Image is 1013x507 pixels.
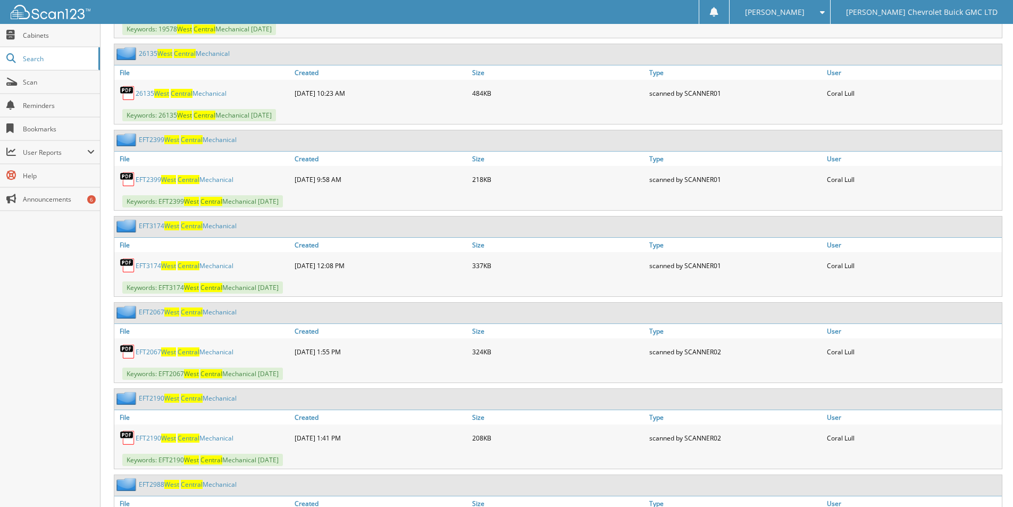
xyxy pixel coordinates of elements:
span: Central [178,347,199,356]
a: Size [470,410,647,425]
span: Cabinets [23,31,95,40]
a: EFT2067West CentralMechanical [136,347,233,356]
span: Bookmarks [23,124,95,134]
span: Central [174,49,196,58]
span: Reminders [23,101,95,110]
img: folder2.png [116,133,139,146]
div: 484KB [470,82,647,104]
span: West [177,111,192,120]
span: West [184,455,199,464]
span: Central [178,434,199,443]
a: 26135West CentralMechanical [139,49,230,58]
a: File [114,152,292,166]
a: EFT2988West CentralMechanical [139,480,237,489]
img: folder2.png [116,47,139,60]
img: folder2.png [116,392,139,405]
span: Central [200,283,222,292]
img: PDF.png [120,171,136,187]
a: User [824,65,1002,80]
img: PDF.png [120,85,136,101]
span: West [184,197,199,206]
a: Created [292,410,470,425]
div: [DATE] 1:55 PM [292,341,470,362]
div: 337KB [470,255,647,276]
span: Central [178,175,199,184]
a: 26135West CentralMechanical [136,89,227,98]
div: Coral Lull [824,169,1002,190]
a: Size [470,152,647,166]
div: scanned by SCANNER02 [647,341,824,362]
a: File [114,410,292,425]
div: scanned by SCANNER01 [647,82,824,104]
span: [PERSON_NAME] [745,9,805,15]
a: Type [647,65,824,80]
div: 324KB [470,341,647,362]
a: EFT2399West CentralMechanical [136,175,233,184]
span: Announcements [23,195,95,204]
div: 208KB [470,427,647,448]
span: Central [181,135,203,144]
span: West [184,369,199,378]
span: Central [200,369,222,378]
span: Keywords: 19578 Mechanical [DATE] [122,23,276,35]
div: Coral Lull [824,427,1002,448]
span: Central [181,480,203,489]
a: EFT2067West CentralMechanical [139,307,237,317]
img: folder2.png [116,219,139,232]
img: folder2.png [116,305,139,319]
span: User Reports [23,148,87,157]
img: PDF.png [120,344,136,360]
span: West [164,307,179,317]
span: West [157,49,172,58]
iframe: Chat Widget [960,456,1013,507]
div: 218KB [470,169,647,190]
a: Created [292,65,470,80]
span: Central [200,455,222,464]
a: EFT2399West CentralMechanical [139,135,237,144]
img: scan123-logo-white.svg [11,5,90,19]
span: West [161,261,176,270]
a: User [824,152,1002,166]
a: File [114,324,292,338]
div: Coral Lull [824,82,1002,104]
a: User [824,410,1002,425]
span: Help [23,171,95,180]
span: West [184,283,199,292]
span: Search [23,54,93,63]
a: EFT3174West CentralMechanical [139,221,237,230]
a: User [824,238,1002,252]
span: Central [181,307,203,317]
span: Central [178,261,199,270]
a: File [114,65,292,80]
span: Central [194,24,215,34]
span: Keywords: EFT2067 Mechanical [DATE] [122,368,283,380]
span: West [161,434,176,443]
span: Central [200,197,222,206]
span: Central [181,221,203,230]
span: West [161,347,176,356]
div: 6 [87,195,96,204]
span: West [164,480,179,489]
span: Keywords: EFT2399 Mechanical [DATE] [122,195,283,207]
a: EFT3174West CentralMechanical [136,261,233,270]
a: User [824,324,1002,338]
span: Central [194,111,215,120]
span: Central [181,394,203,403]
span: Keywords: 26135 Mechanical [DATE] [122,109,276,121]
a: Created [292,152,470,166]
img: PDF.png [120,257,136,273]
div: scanned by SCANNER01 [647,255,824,276]
div: [DATE] 10:23 AM [292,82,470,104]
a: Size [470,324,647,338]
span: Scan [23,78,95,87]
a: EFT2190West CentralMechanical [139,394,237,403]
span: West [164,394,179,403]
a: Created [292,238,470,252]
div: [DATE] 1:41 PM [292,427,470,448]
span: West [161,175,176,184]
span: Keywords: EFT2190 Mechanical [DATE] [122,454,283,466]
a: Size [470,65,647,80]
a: EFT2190West CentralMechanical [136,434,233,443]
img: folder2.png [116,478,139,491]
